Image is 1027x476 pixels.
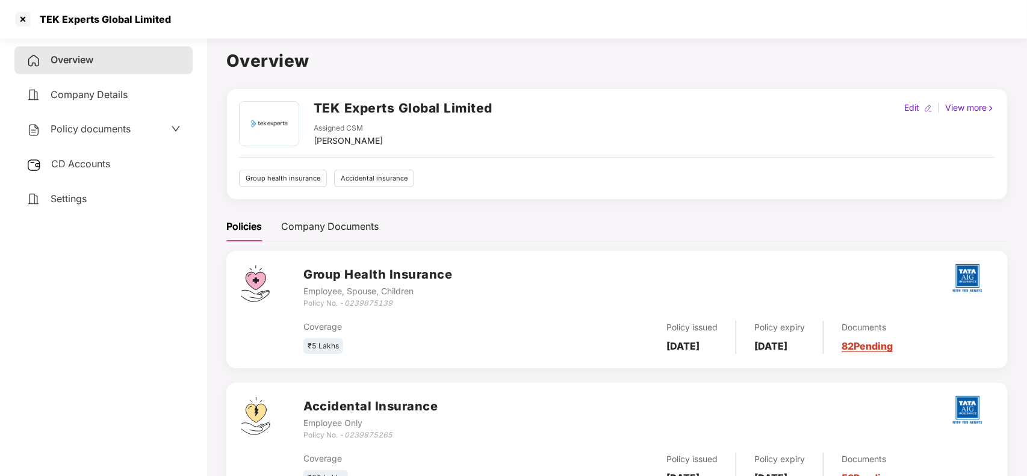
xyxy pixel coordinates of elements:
[26,158,42,172] img: svg+xml;base64,PHN2ZyB3aWR0aD0iMjUiIGhlaWdodD0iMjQiIHZpZXdCb3g9IjAgMCAyNSAyNCIgZmlsbD0ibm9uZSIgeG...
[241,397,270,435] img: svg+xml;base64,PHN2ZyB4bWxucz0iaHR0cDovL3d3dy53My5vcmcvMjAwMC9zdmciIHdpZHRoPSI0OS4zMjEiIGhlaWdodD...
[303,298,452,309] div: Policy No. -
[26,123,41,137] img: svg+xml;base64,PHN2ZyB4bWxucz0iaHR0cDovL3d3dy53My5vcmcvMjAwMC9zdmciIHdpZHRoPSIyNCIgaGVpZ2h0PSIyNC...
[303,430,438,441] div: Policy No. -
[51,193,87,205] span: Settings
[226,219,262,234] div: Policies
[303,452,533,465] div: Coverage
[303,416,438,430] div: Employee Only
[842,453,893,466] div: Documents
[344,430,392,439] i: 0239875265
[51,88,128,100] span: Company Details
[314,123,383,134] div: Assigned CSM
[924,104,932,113] img: editIcon
[842,321,893,334] div: Documents
[666,340,700,352] b: [DATE]
[303,397,438,416] h3: Accidental Insurance
[334,170,414,187] div: Accidental insurance
[935,101,943,114] div: |
[26,54,41,68] img: svg+xml;base64,PHN2ZyB4bWxucz0iaHR0cDovL3d3dy53My5vcmcvMjAwMC9zdmciIHdpZHRoPSIyNCIgaGVpZ2h0PSIyNC...
[303,285,452,298] div: Employee, Spouse, Children
[946,257,988,299] img: tatag.png
[754,453,805,466] div: Policy expiry
[241,265,270,302] img: svg+xml;base64,PHN2ZyB4bWxucz0iaHR0cDovL3d3dy53My5vcmcvMjAwMC9zdmciIHdpZHRoPSI0Ny43MTQiIGhlaWdodD...
[754,340,787,352] b: [DATE]
[239,170,327,187] div: Group health insurance
[303,338,343,354] div: ₹5 Lakhs
[666,321,718,334] div: Policy issued
[51,158,110,170] span: CD Accounts
[281,219,379,234] div: Company Documents
[314,98,492,118] h2: TEK Experts Global Limited
[902,101,922,114] div: Edit
[26,192,41,206] img: svg+xml;base64,PHN2ZyB4bWxucz0iaHR0cDovL3d3dy53My5vcmcvMjAwMC9zdmciIHdpZHRoPSIyNCIgaGVpZ2h0PSIyNC...
[842,340,893,352] a: 82 Pending
[314,134,383,147] div: [PERSON_NAME]
[987,104,995,113] img: rightIcon
[344,298,392,308] i: 0239875139
[51,54,93,66] span: Overview
[51,123,131,135] span: Policy documents
[946,389,988,431] img: tatag.png
[303,265,452,284] h3: Group Health Insurance
[171,124,181,134] span: down
[26,88,41,102] img: svg+xml;base64,PHN2ZyB4bWxucz0iaHR0cDovL3d3dy53My5vcmcvMjAwMC9zdmciIHdpZHRoPSIyNCIgaGVpZ2h0PSIyNC...
[303,320,533,333] div: Coverage
[666,453,718,466] div: Policy issued
[226,48,1008,74] h1: Overview
[33,13,171,25] div: TEK Experts Global Limited
[754,321,805,334] div: Policy expiry
[943,101,998,114] div: View more
[241,102,297,146] img: Tek%20Experts%20logo%20(002)%20(002).png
